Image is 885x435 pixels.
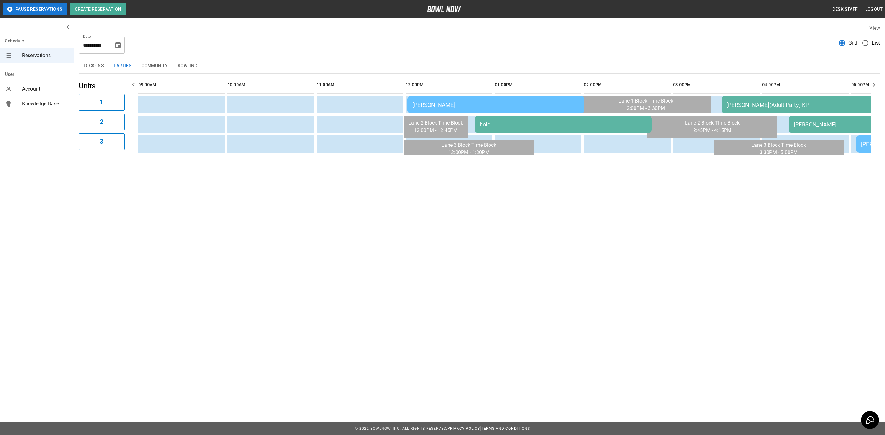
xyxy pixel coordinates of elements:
[22,85,69,93] span: Account
[22,100,69,107] span: Knowledge Base
[112,39,124,51] button: Choose date, selected date is Sep 27, 2025
[79,59,109,73] button: Lock-ins
[79,59,880,73] div: inventory tabs
[830,4,860,15] button: Desk Staff
[100,137,103,146] h6: 3
[79,94,125,111] button: 1
[138,76,225,94] th: 09:00AM
[406,76,492,94] th: 12:00PM
[872,39,880,47] span: List
[227,76,314,94] th: 10:00AM
[447,426,480,431] a: Privacy Policy
[70,3,126,15] button: Create Reservation
[412,102,580,108] div: [PERSON_NAME]
[848,39,858,47] span: Grid
[355,426,447,431] span: © 2022 BowlNow, Inc. All Rights Reserved.
[100,117,103,127] h6: 2
[22,52,69,59] span: Reservations
[869,25,880,31] label: View
[863,4,885,15] button: Logout
[79,114,125,130] button: 2
[480,121,647,128] div: hold
[100,97,103,107] h6: 1
[109,59,136,73] button: Parties
[481,426,530,431] a: Terms and Conditions
[173,59,203,73] button: Bowling
[136,59,173,73] button: Community
[79,133,125,150] button: 3
[427,6,461,12] img: logo
[79,81,125,91] h5: Units
[3,3,67,15] button: Pause Reservations
[317,76,403,94] th: 11:00AM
